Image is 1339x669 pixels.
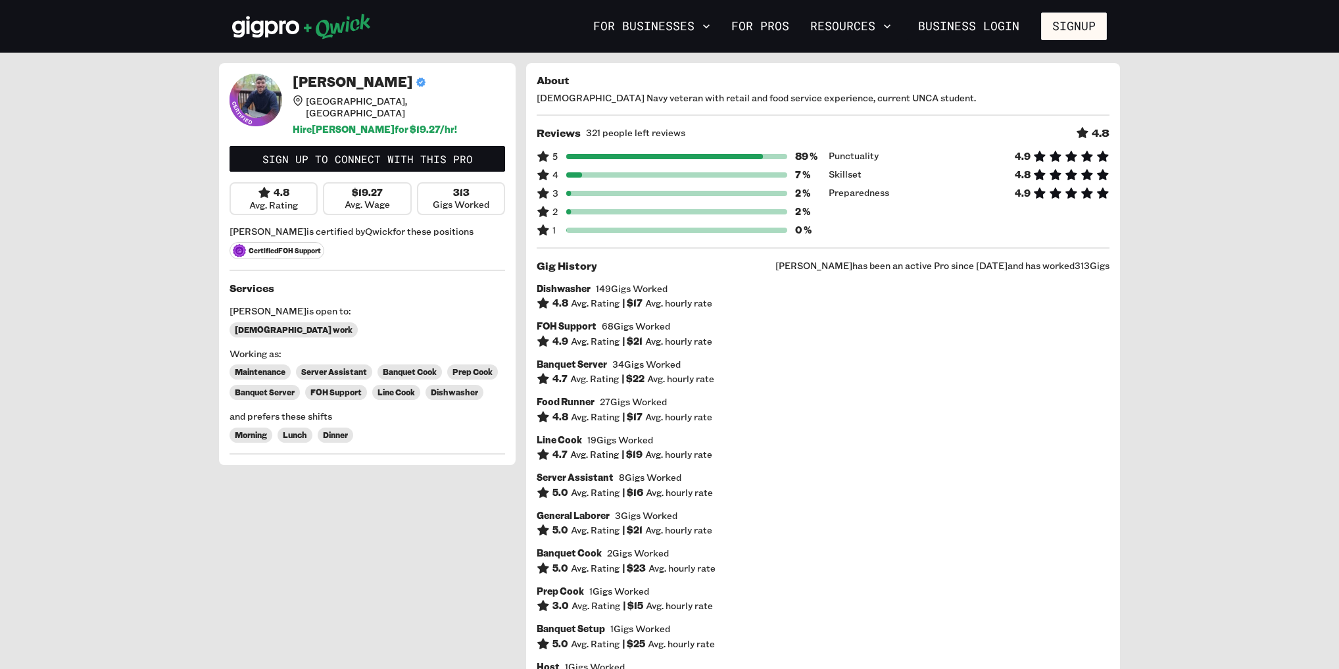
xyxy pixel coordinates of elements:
[537,92,1109,104] span: [DEMOGRAPHIC_DATA] Navy veteran with retail and food service experience, current UNCA student.
[258,186,289,199] div: 4.8
[537,187,558,200] span: 3
[596,283,668,295] span: 149 Gigs Worked
[775,260,1109,272] span: [PERSON_NAME] has been an active Pro since [DATE] and has worked 313 Gigs
[537,547,602,559] h6: Banquet Cook
[377,387,415,397] span: Line Cook
[621,373,645,385] h6: | $ 22
[646,487,713,499] span: Avg. hourly rate
[552,638,568,650] h6: 5.0
[537,150,558,163] span: 5
[645,524,712,536] span: Avg. hourly rate
[235,430,267,440] span: Morning
[1041,12,1107,40] button: Signup
[452,367,493,377] span: Prep Cook
[622,524,643,536] h6: | $ 21
[537,623,605,635] h6: Banquet Setup
[610,623,670,635] span: 1 Gigs Worked
[537,359,607,370] h6: Banquet Server
[283,430,307,440] span: Lunch
[383,367,437,377] span: Banquet Cook
[622,638,645,650] h6: | $ 25
[552,297,568,309] h6: 4.8
[570,373,619,385] span: Avg. Rating
[233,244,246,257] img: svg+xml;base64,PHN2ZyB3aWR0aD0iNjQiIGhlaWdodD0iNjQiIHZpZXdCb3g9IjAgMCA2NCA2NCIgZmlsbD0ibm9uZSIgeG...
[293,124,505,136] h6: Hire [PERSON_NAME] for $ 19.27 /hr!
[622,297,643,309] h6: | $ 17
[552,600,569,612] h6: 3.0
[586,127,685,139] span: 321 people left reviews
[572,600,620,612] span: Avg. Rating
[323,430,348,440] span: Dinner
[230,348,505,360] span: Working as:
[552,373,568,385] h6: 4.7
[829,187,889,200] span: Preparedness
[235,387,295,397] span: Banquet Server
[571,524,620,536] span: Avg. Rating
[537,74,1109,87] h5: About
[1015,169,1031,181] h6: 4.8
[293,74,413,90] h4: [PERSON_NAME]
[587,434,653,446] span: 19 Gigs Worked
[645,335,712,347] span: Avg. hourly rate
[795,224,818,236] h6: 0 %
[537,396,595,408] h6: Food Runner
[571,411,620,423] span: Avg. Rating
[306,95,505,118] span: [GEOGRAPHIC_DATA], [GEOGRAPHIC_DATA]
[622,335,643,347] h6: | $ 21
[310,387,362,397] span: FOH Support
[648,562,716,574] span: Avg. hourly rate
[537,434,582,446] h6: Line Cook
[352,187,383,199] h6: $19.27
[570,449,619,460] span: Avg. Rating
[907,12,1031,40] a: Business Login
[552,335,568,347] h6: 4.9
[805,15,896,37] button: Resources
[230,282,505,295] h5: Services
[230,146,505,172] a: Sign up to connect with this Pro
[795,169,818,181] h6: 7 %
[537,472,614,483] h6: Server Assistant
[726,15,794,37] a: For Pros
[433,199,489,211] span: Gigs Worked
[1015,187,1031,199] h6: 4.9
[571,562,620,574] span: Avg. Rating
[795,187,818,199] h6: 2 %
[829,168,862,182] span: Skillset
[647,373,714,385] span: Avg. hourly rate
[230,242,324,259] span: Certified FOH Support
[645,411,712,423] span: Avg. hourly rate
[571,297,620,309] span: Avg. Rating
[345,199,390,211] span: Avg. Wage
[623,600,643,612] h6: | $ 15
[235,367,285,377] span: Maintenance
[230,305,505,317] span: [PERSON_NAME] is open to:
[537,126,581,139] h5: Reviews
[607,547,669,559] span: 2 Gigs Worked
[571,638,620,650] span: Avg. Rating
[795,206,818,218] h6: 2 %
[552,411,568,423] h6: 4.8
[537,205,558,218] span: 2
[552,449,568,460] h6: 4.7
[646,600,713,612] span: Avg. hourly rate
[235,325,353,335] span: [DEMOGRAPHIC_DATA] work
[537,259,597,272] h5: Gig History
[589,585,649,597] span: 1 Gigs Worked
[1015,151,1031,162] h6: 4.9
[602,320,670,332] span: 68 Gigs Worked
[615,510,677,522] span: 3 Gigs Worked
[552,562,568,574] h6: 5.0
[622,487,643,499] h6: | $ 16
[431,387,478,397] span: Dishwasher
[537,224,558,237] span: 1
[645,297,712,309] span: Avg. hourly rate
[622,562,646,574] h6: | $ 23
[571,335,620,347] span: Avg. Rating
[648,638,715,650] span: Avg. hourly rate
[249,199,298,211] span: Avg. Rating
[645,449,712,460] span: Avg. hourly rate
[537,283,591,295] h6: Dishwasher
[230,410,505,422] span: and prefers these shifts
[600,396,667,408] span: 27 Gigs Worked
[795,151,818,162] h6: 89 %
